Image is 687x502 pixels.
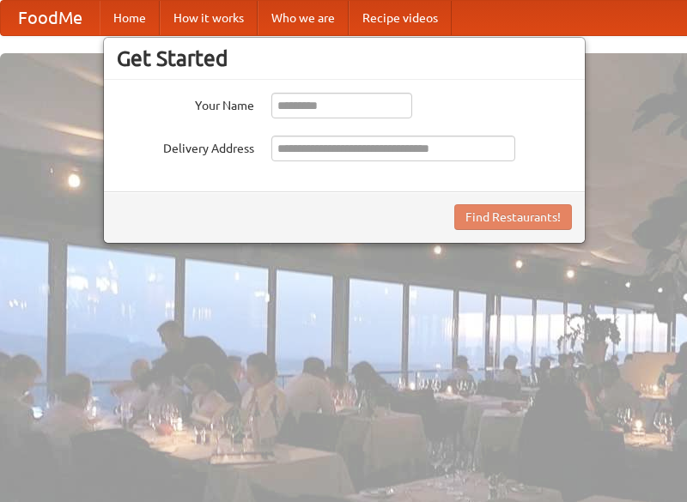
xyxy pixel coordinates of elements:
a: FoodMe [1,1,100,35]
label: Your Name [117,93,254,114]
label: Delivery Address [117,136,254,157]
a: Who we are [258,1,349,35]
a: Recipe videos [349,1,452,35]
a: Home [100,1,160,35]
a: How it works [160,1,258,35]
button: Find Restaurants! [454,204,572,230]
h3: Get Started [117,45,572,71]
